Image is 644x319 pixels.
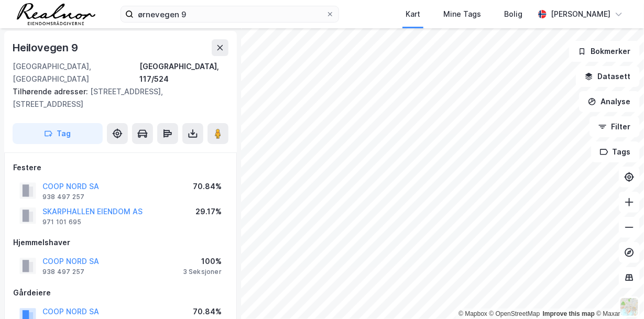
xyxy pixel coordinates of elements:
button: Analyse [579,91,640,112]
button: Filter [590,116,640,137]
img: realnor-logo.934646d98de889bb5806.png [17,3,95,25]
button: Bokmerker [569,41,640,62]
button: Tags [591,141,640,162]
div: Mine Tags [443,8,481,20]
div: 29.17% [195,205,222,218]
div: Hjemmelshaver [13,236,228,249]
div: [GEOGRAPHIC_DATA], [GEOGRAPHIC_DATA] [13,60,139,85]
div: [PERSON_NAME] [551,8,610,20]
div: Kontrollprogram for chat [592,269,644,319]
div: [STREET_ADDRESS], [STREET_ADDRESS] [13,85,220,111]
div: Festere [13,161,228,174]
div: 70.84% [193,180,222,193]
a: Mapbox [459,310,487,317]
div: 100% [183,255,222,268]
button: Datasett [576,66,640,87]
div: Kart [406,8,420,20]
div: 971 101 695 [42,218,81,226]
div: Heilovegen 9 [13,39,80,56]
a: OpenStreetMap [489,310,540,317]
input: Søk på adresse, matrikkel, gårdeiere, leietakere eller personer [134,6,326,22]
div: Bolig [504,8,522,20]
div: 3 Seksjoner [183,268,222,276]
div: 70.84% [183,305,222,318]
div: [GEOGRAPHIC_DATA], 117/524 [139,60,228,85]
div: Gårdeiere [13,287,228,299]
span: Tilhørende adresser: [13,87,90,96]
button: Tag [13,123,103,144]
a: Improve this map [543,310,595,317]
div: 938 497 257 [42,193,84,201]
div: 938 497 257 [42,268,84,276]
iframe: Chat Widget [592,269,644,319]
